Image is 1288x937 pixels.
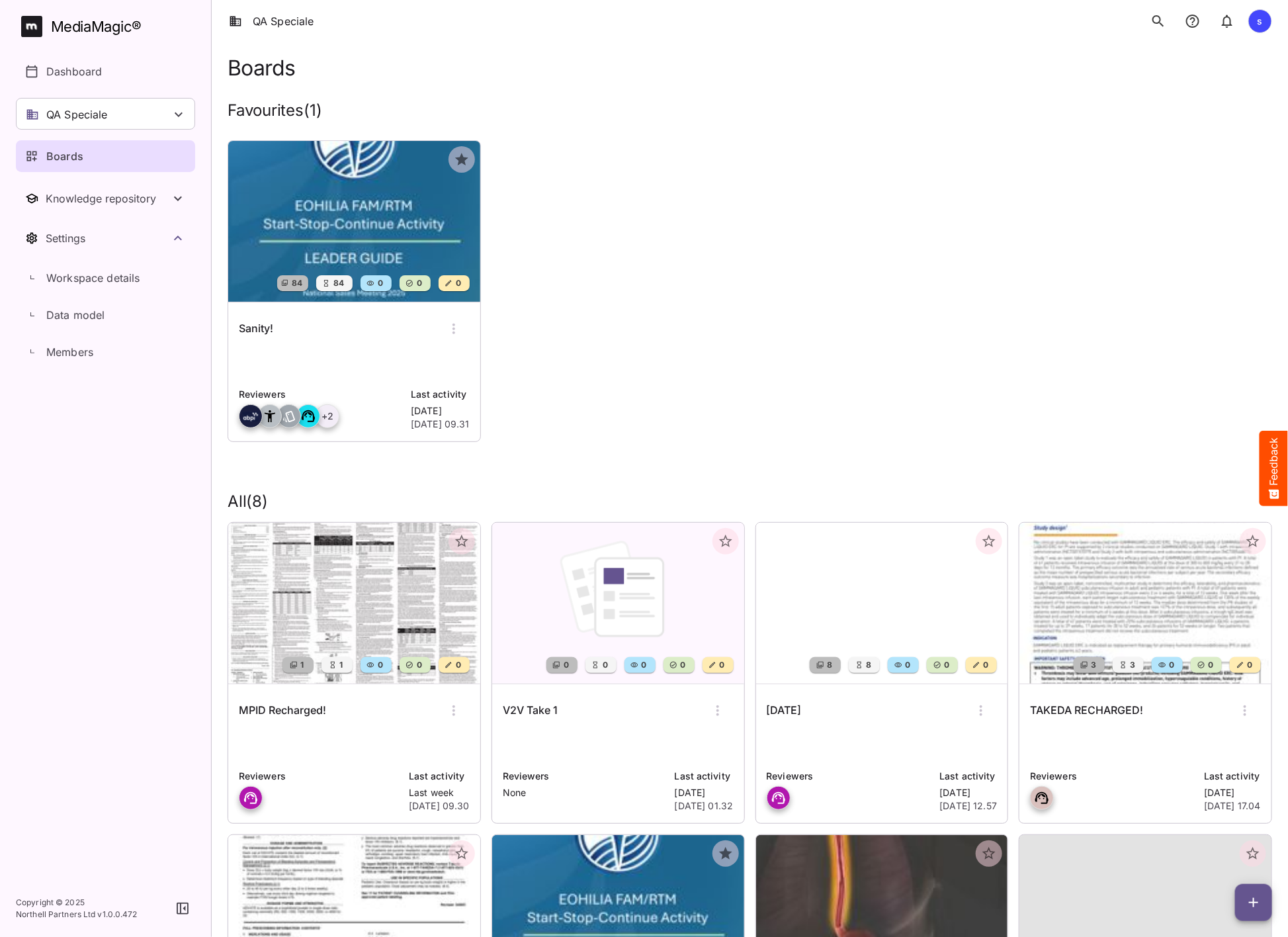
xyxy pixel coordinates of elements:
a: MediaMagic® [21,16,195,37]
button: Toggle Knowledge repository [16,183,195,214]
span: 0 [415,658,422,672]
button: Toggle Settings [16,222,195,254]
span: 84 [290,277,303,290]
h6: Sanity! [239,320,273,337]
span: 0 [376,658,383,672]
button: search [1145,8,1172,34]
p: [DATE] [1204,786,1261,799]
span: 0 [943,658,949,672]
p: None [503,786,667,799]
span: 0 [1207,658,1213,672]
span: 8 [826,658,832,672]
p: [DATE] 09.30 [409,799,470,813]
p: Boards [46,148,83,164]
p: Reviewers [767,769,932,783]
span: 3 [1090,658,1096,672]
img: TAKEDA RECHARGED! [1019,523,1271,684]
div: Knowledge repository [46,192,170,205]
p: Last activity [411,387,470,402]
p: [DATE] 17.04 [1204,799,1261,813]
span: 0 [454,277,461,290]
div: Settings [46,232,170,245]
h1: Boards [228,56,296,80]
p: Last activity [409,769,470,783]
span: 0 [982,658,988,672]
h6: TAKEDA RECHARGED! [1030,702,1143,719]
nav: Settings [16,222,195,371]
img: V2V Take 1 [492,523,744,684]
p: Last activity [1204,769,1261,783]
button: Feedback [1260,431,1288,506]
h6: MPID Recharged! [239,702,326,719]
nav: Knowledge repository [16,183,195,214]
span: 0 [415,277,422,290]
p: Reviewers [239,387,403,402]
span: 0 [562,658,569,672]
p: Last week [409,786,470,799]
span: 0 [718,658,725,672]
p: [DATE] 09.31 [411,418,470,431]
p: Workspace details [46,270,140,286]
span: 84 [332,277,345,290]
p: Reviewers [1030,769,1196,783]
img: MPID Recharged! [228,523,480,684]
p: Last activity [675,769,734,783]
p: [DATE] [411,404,470,418]
p: Members [46,344,93,360]
div: MediaMagic ® [51,16,142,38]
p: Dashboard [46,64,102,79]
h6: [DATE] [767,702,802,719]
span: 1 [338,658,343,672]
p: [DATE] 12.57 [939,799,997,813]
span: 1 [299,658,304,672]
span: 0 [679,658,686,672]
span: 0 [601,658,608,672]
button: notifications [1214,8,1240,34]
span: 0 [1246,658,1252,672]
h6: V2V Take 1 [503,702,558,719]
img: Sanity! [228,141,480,302]
button: notifications [1180,8,1206,34]
p: Last activity [939,769,997,783]
span: 0 [376,277,383,290]
p: QA Speciale [46,107,108,122]
p: Copyright © 2025 [16,897,138,909]
span: 0 [454,658,461,672]
a: Workspace details [16,262,195,294]
h2: All ( 8 ) [228,492,1272,512]
a: Data model [16,299,195,331]
div: + 2 [316,404,339,428]
span: 0 [640,658,647,672]
span: 0 [1168,658,1174,672]
p: Reviewers [239,769,401,783]
a: Members [16,336,195,368]
a: Boards [16,140,195,172]
span: 3 [1129,658,1135,672]
p: Data model [46,307,105,323]
img: Sept 4 [756,523,1008,684]
p: [DATE] 01.32 [675,799,734,813]
h2: Favourites ( 1 ) [228,101,322,138]
div: s [1248,9,1272,33]
a: Dashboard [16,56,195,87]
span: 8 [865,658,871,672]
p: [DATE] [675,786,734,799]
p: Northell Partners Ltd v 1.0.0.472 [16,909,138,920]
p: [DATE] [939,786,997,799]
p: Reviewers [503,769,667,783]
span: 0 [904,658,910,672]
